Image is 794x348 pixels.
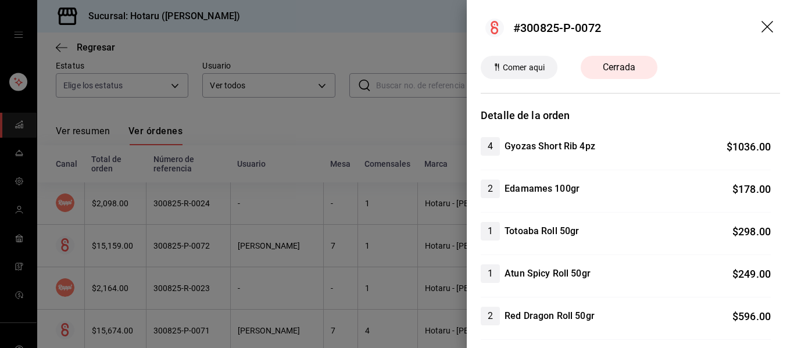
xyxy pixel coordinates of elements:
[505,309,595,323] h4: Red Dragon Roll 50gr
[732,183,771,195] span: $ 178.00
[732,310,771,322] span: $ 596.00
[481,182,500,196] span: 2
[481,309,500,323] span: 2
[505,224,579,238] h4: Totoaba Roll 50gr
[498,62,549,74] span: Comer aqui
[727,141,771,153] span: $ 1036.00
[732,225,771,238] span: $ 298.00
[596,60,642,74] span: Cerrada
[513,19,601,37] div: #300825-P-0072
[481,267,500,281] span: 1
[481,107,780,123] h3: Detalle de la orden
[505,182,580,196] h4: Edamames 100gr
[481,139,500,153] span: 4
[505,139,595,153] h4: Gyozas Short Rib 4pz
[481,224,500,238] span: 1
[505,267,591,281] h4: Atun Spicy Roll 50gr
[732,268,771,280] span: $ 249.00
[761,21,775,35] button: drag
